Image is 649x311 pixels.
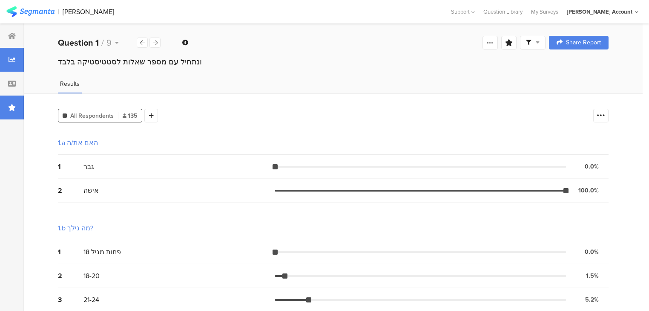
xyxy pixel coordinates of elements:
[567,8,632,16] div: [PERSON_NAME] Account
[586,271,599,280] div: 1.5%
[58,271,83,281] div: 2
[585,162,599,171] div: 0.0%
[83,271,100,281] span: 18-20
[6,6,55,17] img: segmanta logo
[58,186,83,195] div: 2
[83,186,99,195] span: אישה
[451,5,475,18] div: Support
[58,36,99,49] b: Question 1
[58,223,93,233] div: 1.b מה גילך?
[58,247,83,257] div: 1
[58,138,98,148] div: 1.a האם את/ה
[106,36,112,49] span: 9
[58,7,59,17] div: |
[83,162,94,171] span: גבר
[58,295,83,305] div: 3
[58,162,83,171] div: 1
[60,79,80,88] span: Results
[585,247,599,256] div: 0.0%
[101,36,104,49] span: /
[58,56,609,67] div: ונתחיל עם מספר שאלות לסטטיסטיקה בלבד
[63,8,114,16] div: [PERSON_NAME]
[585,295,599,304] div: 5.2%
[566,40,601,46] span: Share Report
[83,247,121,257] span: פחות מגיל 18
[578,186,599,195] div: 100.0%
[83,295,99,305] span: 21-24
[527,8,563,16] a: My Surveys
[479,8,527,16] a: Question Library
[70,111,114,120] span: All Respondents
[123,111,138,120] span: 135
